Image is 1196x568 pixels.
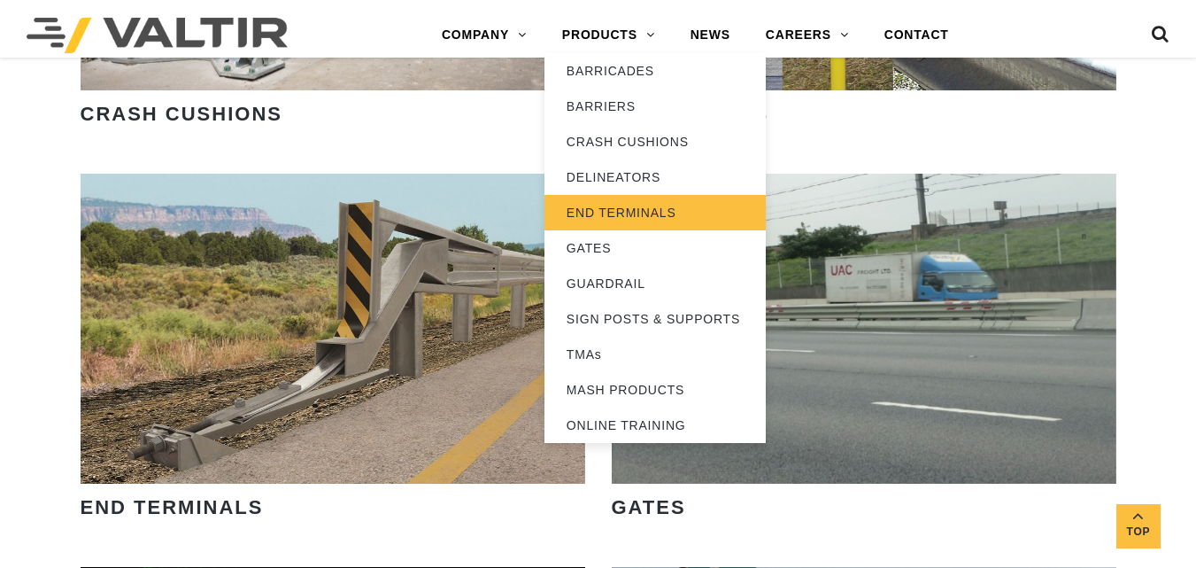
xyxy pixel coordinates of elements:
img: Valtir [27,18,288,53]
a: DELINEATORS [544,160,766,195]
strong: CRASH CUSHIONS [81,103,282,125]
a: CRASH CUSHIONS [544,124,766,160]
a: GUARDRAIL [544,266,766,301]
a: GATES [544,230,766,266]
a: SIGN POSTS & SUPPORTS [544,301,766,337]
a: CAREERS [748,18,867,53]
a: END TERMINALS [544,195,766,230]
a: COMPANY [424,18,544,53]
strong: GATES [612,496,686,518]
a: BARRICADES [544,53,766,89]
a: PRODUCTS [544,18,673,53]
a: ONLINE TRAINING [544,408,766,443]
span: Top [1116,522,1161,542]
a: NEWS [673,18,748,53]
a: MASH PRODUCTS [544,372,766,408]
strong: END TERMINALS [81,496,264,518]
a: CONTACT [867,18,967,53]
a: BARRIERS [544,89,766,124]
a: TMAs [544,337,766,372]
a: Top [1116,504,1161,549]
